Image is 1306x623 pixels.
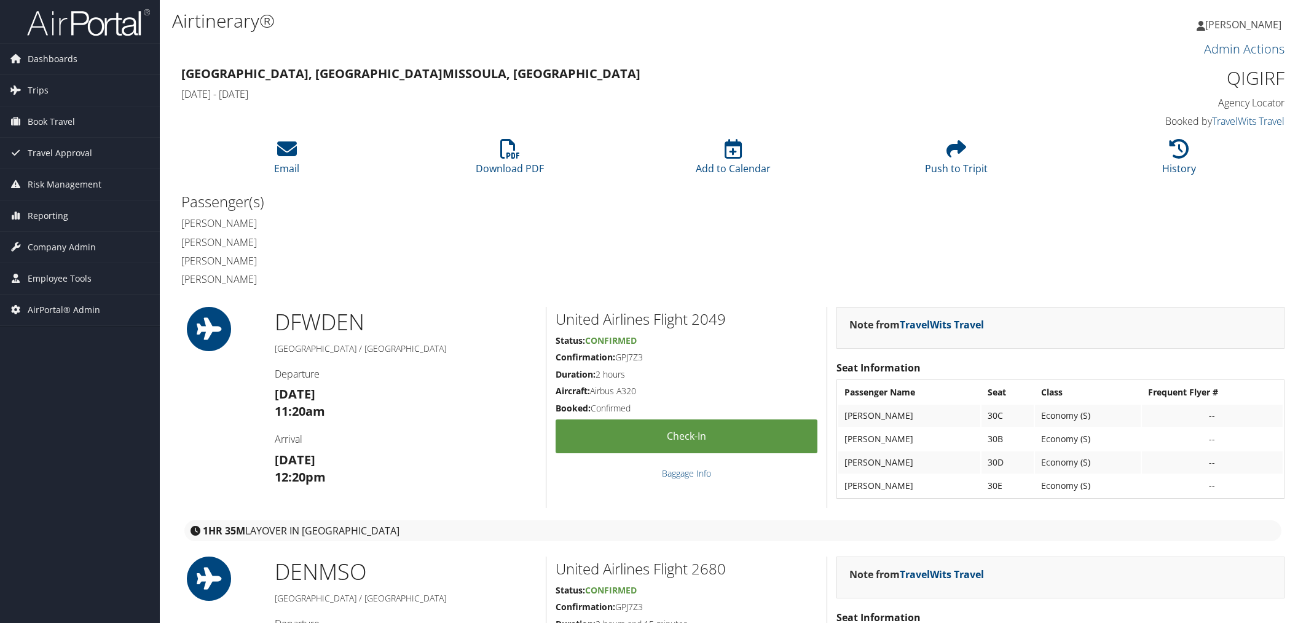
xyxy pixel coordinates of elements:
[556,368,817,381] h5: 2 hours
[28,263,92,294] span: Employee Tools
[181,272,724,286] h4: [PERSON_NAME]
[838,405,980,427] td: [PERSON_NAME]
[28,75,49,106] span: Trips
[900,568,984,581] a: TravelWits Travel
[556,368,596,380] strong: Duration:
[1162,146,1196,175] a: History
[556,419,817,453] a: Check-in
[556,385,590,397] strong: Aircraft:
[275,386,315,402] strong: [DATE]
[172,8,920,34] h1: Airtinerary®
[981,428,1034,450] td: 30B
[181,65,640,82] strong: [GEOGRAPHIC_DATA], [GEOGRAPHIC_DATA] Missoula, [GEOGRAPHIC_DATA]
[275,367,537,381] h4: Departure
[28,169,101,200] span: Risk Management
[28,106,75,137] span: Book Travel
[1023,114,1284,128] h4: Booked by
[275,343,537,355] h5: [GEOGRAPHIC_DATA] / [GEOGRAPHIC_DATA]
[981,405,1034,427] td: 30C
[1023,65,1284,91] h1: QIGIRF
[556,584,585,596] strong: Status:
[696,146,771,175] a: Add to Calendar
[981,475,1034,497] td: 30E
[556,335,585,346] strong: Status:
[849,568,984,581] strong: Note from
[556,558,817,579] h2: United Airlines Flight 2680
[925,146,988,175] a: Push to Tripit
[27,8,150,37] img: airportal-logo.png
[838,381,980,403] th: Passenger Name
[1035,451,1140,474] td: Economy (S)
[203,524,245,538] strong: 1HR 35M
[181,87,1004,101] h4: [DATE] - [DATE]
[556,309,817,330] h2: United Airlines Flight 2049
[556,402,817,415] h5: Confirmed
[28,232,96,263] span: Company Admin
[1212,114,1284,128] a: TravelWits Travel
[838,428,980,450] td: [PERSON_NAME]
[556,385,817,397] h5: Airbus A320
[1035,381,1140,403] th: Class
[838,475,980,497] td: [PERSON_NAME]
[585,584,637,596] span: Confirmed
[1035,405,1140,427] td: Economy (S)
[556,351,615,363] strong: Confirmation:
[981,451,1034,474] td: 30D
[556,351,817,363] h5: GPJ7Z3
[556,601,615,613] strong: Confirmation:
[1142,381,1283,403] th: Frequent Flyer #
[275,307,537,338] h1: DFW DEN
[275,557,537,587] h1: DEN MSO
[184,520,1281,541] div: layover in [GEOGRAPHIC_DATA]
[1148,480,1276,491] div: --
[1197,6,1294,43] a: [PERSON_NAME]
[1148,410,1276,421] div: --
[836,361,921,375] strong: Seat Information
[1204,41,1284,57] a: Admin Actions
[1148,434,1276,445] div: --
[1035,428,1140,450] td: Economy (S)
[275,403,325,419] strong: 11:20am
[28,138,92,169] span: Travel Approval
[849,318,984,331] strong: Note from
[275,592,537,605] h5: [GEOGRAPHIC_DATA] / [GEOGRAPHIC_DATA]
[900,318,984,331] a: TravelWits Travel
[275,451,315,468] strong: [DATE]
[662,467,711,479] a: Baggage Info
[981,381,1034,403] th: Seat
[28,44,77,74] span: Dashboards
[181,236,724,249] h4: [PERSON_NAME]
[556,402,591,414] strong: Booked:
[556,601,817,613] h5: GPJ7Z3
[181,216,724,230] h4: [PERSON_NAME]
[1023,96,1284,109] h4: Agency Locator
[838,451,980,474] td: [PERSON_NAME]
[1205,18,1281,31] span: [PERSON_NAME]
[28,295,100,325] span: AirPortal® Admin
[275,432,537,446] h4: Arrival
[585,335,637,346] span: Confirmed
[275,469,326,485] strong: 12:20pm
[1035,475,1140,497] td: Economy (S)
[181,254,724,268] h4: [PERSON_NAME]
[1148,457,1276,468] div: --
[28,200,68,231] span: Reporting
[476,146,544,175] a: Download PDF
[181,191,724,212] h2: Passenger(s)
[274,146,299,175] a: Email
